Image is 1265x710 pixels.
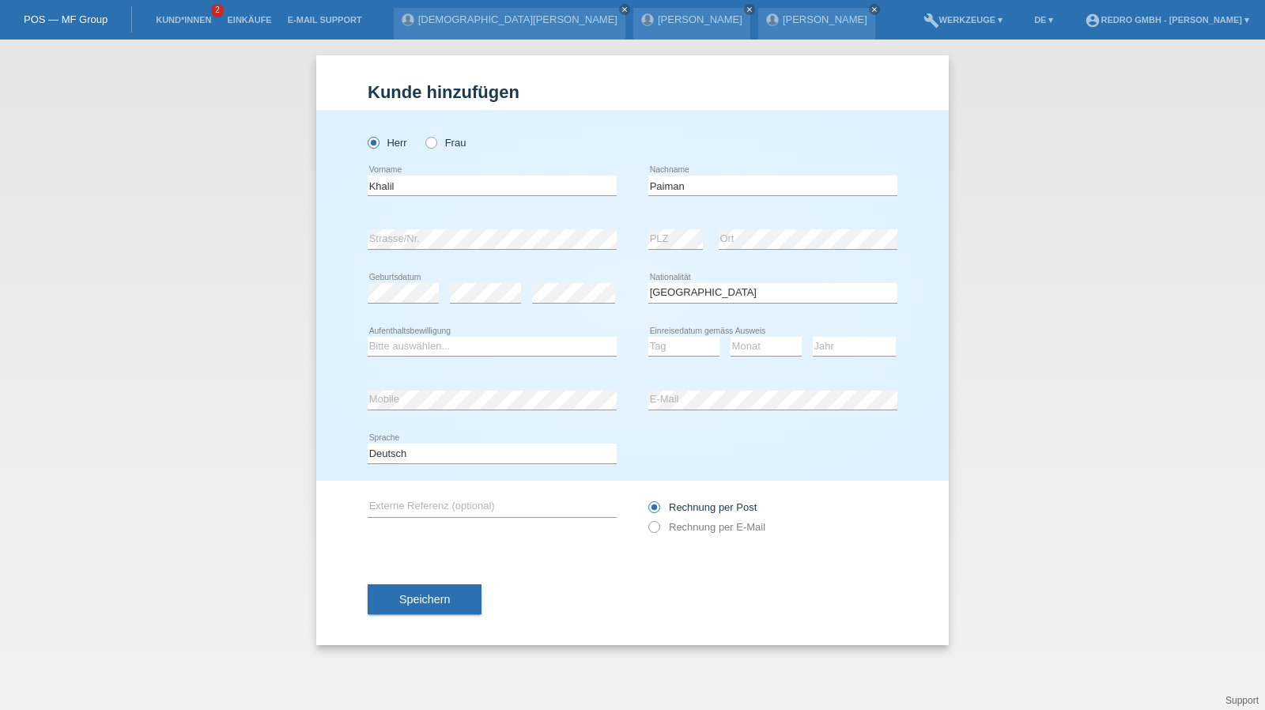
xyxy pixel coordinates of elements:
i: close [746,6,753,13]
a: buildWerkzeuge ▾ [916,15,1011,25]
i: account_circle [1085,13,1101,28]
label: Frau [425,137,466,149]
span: 2 [211,4,224,17]
a: close [619,4,630,15]
label: Rechnung per Post [648,501,757,513]
input: Frau [425,137,436,147]
a: Einkäufe [219,15,279,25]
a: close [744,4,755,15]
a: DE ▾ [1026,15,1061,25]
a: Support [1225,695,1259,706]
label: Rechnung per E-Mail [648,521,765,533]
a: [PERSON_NAME] [658,13,742,25]
a: POS — MF Group [24,13,108,25]
i: close [621,6,629,13]
input: Rechnung per E-Mail [648,521,659,541]
label: Herr [368,137,407,149]
a: [PERSON_NAME] [783,13,867,25]
i: build [923,13,939,28]
a: close [869,4,880,15]
a: Kund*innen [148,15,219,25]
a: E-Mail Support [280,15,370,25]
button: Speichern [368,584,481,614]
input: Rechnung per Post [648,501,659,521]
span: Speichern [399,593,450,606]
h1: Kunde hinzufügen [368,82,897,102]
i: close [870,6,878,13]
a: account_circleRedro GmbH - [PERSON_NAME] ▾ [1077,15,1257,25]
a: [DEMOGRAPHIC_DATA][PERSON_NAME] [418,13,617,25]
input: Herr [368,137,378,147]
